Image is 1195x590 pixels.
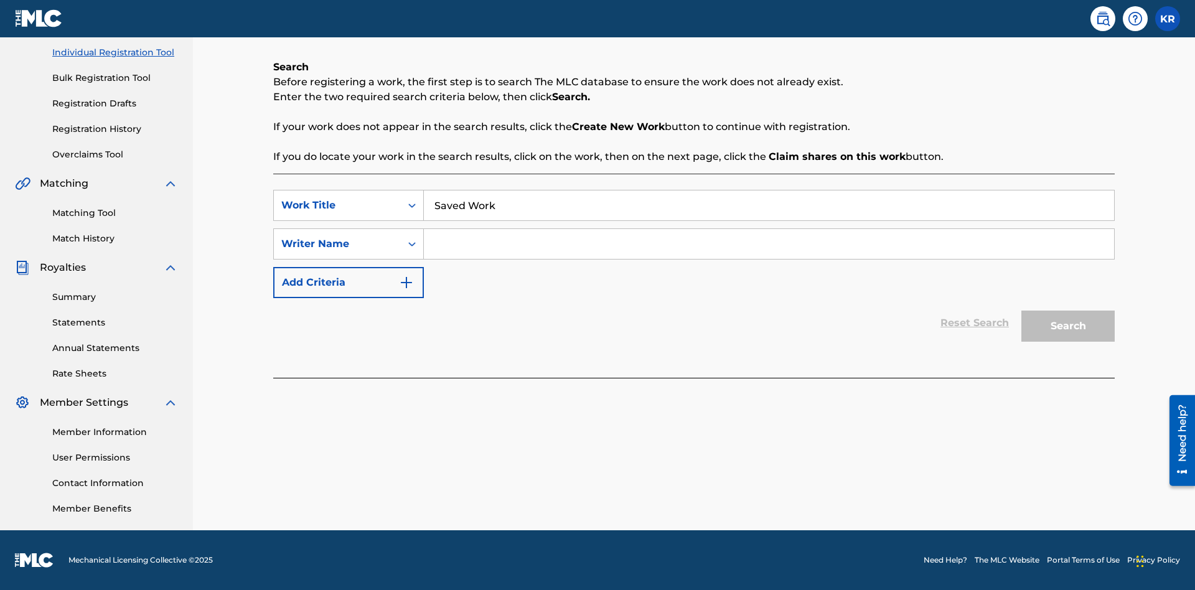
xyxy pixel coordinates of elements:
a: Privacy Policy [1127,555,1180,566]
div: User Menu [1155,6,1180,31]
a: Matching Tool [52,207,178,220]
div: Writer Name [281,236,393,251]
a: Portal Terms of Use [1047,555,1120,566]
form: Search Form [273,190,1115,348]
a: Contact Information [52,477,178,490]
b: Search [273,61,309,73]
a: User Permissions [52,451,178,464]
button: Add Criteria [273,267,424,298]
img: Matching [15,176,30,191]
strong: Claim shares on this work [769,151,906,162]
a: Rate Sheets [52,367,178,380]
img: help [1128,11,1143,26]
div: Help [1123,6,1148,31]
img: logo [15,553,54,568]
span: Member Settings [40,395,128,410]
a: Member Information [52,426,178,439]
img: search [1095,11,1110,26]
img: expand [163,260,178,275]
span: Royalties [40,260,86,275]
a: The MLC Website [975,555,1039,566]
a: Statements [52,316,178,329]
a: Overclaims Tool [52,148,178,161]
img: 9d2ae6d4665cec9f34b9.svg [399,275,414,290]
span: Matching [40,176,88,191]
img: Royalties [15,260,30,275]
p: If your work does not appear in the search results, click the button to continue with registration. [273,119,1115,134]
iframe: Resource Center [1160,390,1195,492]
p: Enter the two required search criteria below, then click [273,90,1115,105]
a: Member Benefits [52,502,178,515]
img: Member Settings [15,395,30,410]
a: Individual Registration Tool [52,46,178,59]
span: Mechanical Licensing Collective © 2025 [68,555,213,566]
div: Drag [1136,543,1144,580]
strong: Create New Work [572,121,665,133]
a: Summary [52,291,178,304]
img: expand [163,176,178,191]
a: Public Search [1090,6,1115,31]
div: Work Title [281,198,393,213]
img: expand [163,395,178,410]
a: Registration Drafts [52,97,178,110]
img: MLC Logo [15,9,63,27]
p: If you do locate your work in the search results, click on the work, then on the next page, click... [273,149,1115,164]
a: Need Help? [924,555,967,566]
iframe: Chat Widget [1133,530,1195,590]
a: Annual Statements [52,342,178,355]
a: Match History [52,232,178,245]
a: Registration History [52,123,178,136]
strong: Search. [552,91,590,103]
p: Before registering a work, the first step is to search The MLC database to ensure the work does n... [273,75,1115,90]
a: Bulk Registration Tool [52,72,178,85]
